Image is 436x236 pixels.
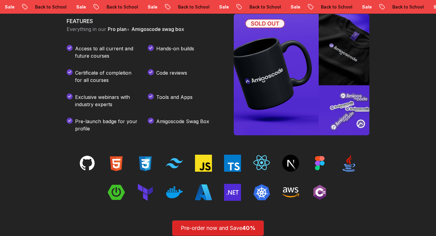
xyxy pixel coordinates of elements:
[214,4,233,10] p: Sale
[143,4,162,10] p: Sale
[224,155,241,172] img: techs tacks
[156,69,187,84] p: Code reviews
[137,155,154,172] img: techs tacks
[71,4,91,10] p: Sale
[195,155,212,172] img: techs tacks
[131,26,184,32] span: Amigoscode swag box
[340,155,357,172] img: techs tacks
[156,93,193,108] p: Tools and Apps
[173,4,214,10] p: Back to School
[75,93,138,108] p: Exclusive webinars with industry experts
[75,45,138,59] p: Access to all current and future courses
[242,225,256,231] span: 40%
[234,14,369,135] img: Amigoscode SwagBox
[311,155,328,172] img: techs tacks
[137,184,154,201] img: techs tacks
[67,17,219,25] h3: FEATURES
[286,4,305,10] p: Sale
[195,184,212,201] img: techs tacks
[101,4,143,10] p: Back to School
[166,184,183,201] img: techs tacks
[282,155,299,172] img: techs tacks
[108,155,125,172] img: techs tacks
[224,184,241,201] img: techs tacks
[387,4,428,10] p: Back to School
[282,184,299,201] img: techs tacks
[156,45,194,59] p: Hands-on builds
[244,4,286,10] p: Back to School
[316,4,357,10] p: Back to School
[75,69,138,84] p: Certificate of completion for all courses
[108,26,127,32] span: Pro plan
[311,184,328,201] img: techs tacks
[75,118,138,132] p: Pre-launch badge for your profile
[67,25,219,33] p: Everything in our +
[357,4,376,10] p: Sale
[253,155,270,172] img: techs tacks
[30,4,71,10] p: Back to School
[79,155,96,172] img: techs tacks
[156,118,209,132] p: Amigoscode Swag Box
[108,184,125,201] img: techs tacks
[253,184,270,201] img: techs tacks
[166,155,183,172] img: techs tacks
[179,224,257,232] p: Pre-order now and Save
